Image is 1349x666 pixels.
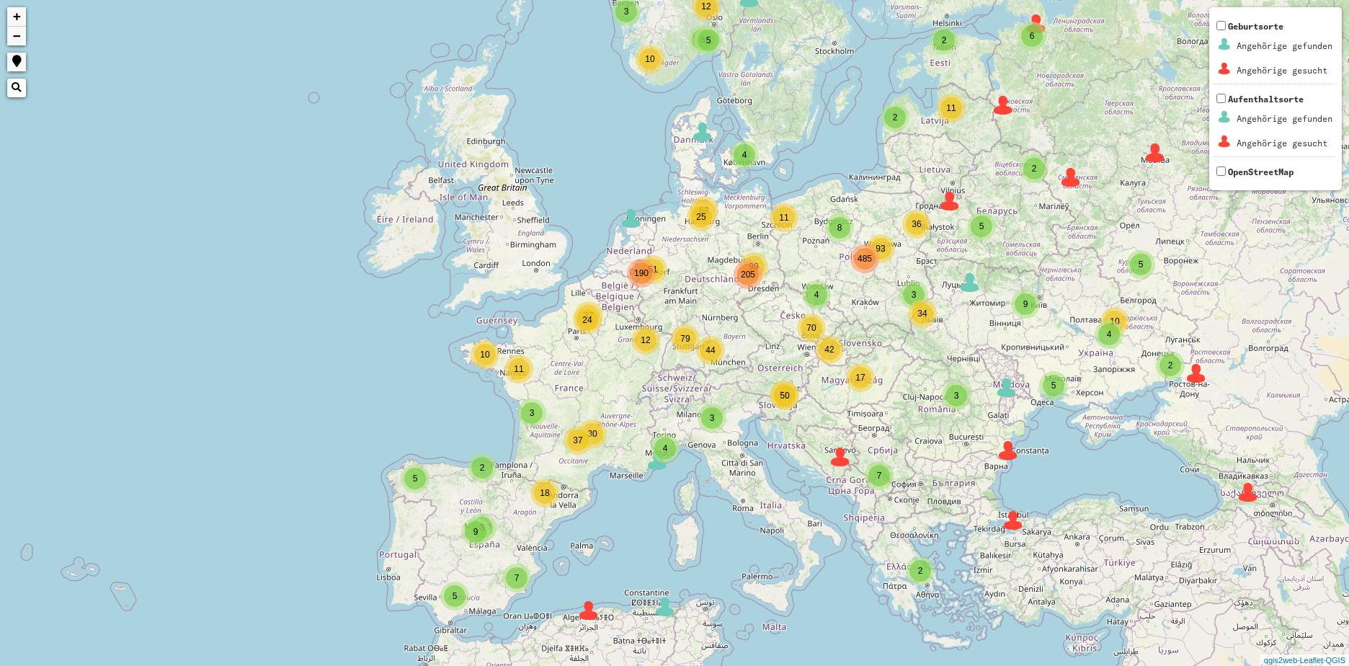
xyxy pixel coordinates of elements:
[742,150,747,160] span: 4
[741,270,755,280] span: 205
[648,265,657,275] span: 51
[1216,60,1234,78] img: Geburtsorte_2_Angeh%C3%B6rigegesucht1.png
[514,364,523,374] span: 11
[858,254,872,264] span: 485
[876,244,885,254] span: 93
[824,345,834,355] span: 42
[710,413,715,423] span: 3
[453,591,458,601] span: 5
[701,1,711,12] span: 12
[706,35,711,45] span: 5
[663,443,668,453] span: 4
[1236,35,1333,58] td: Angehörige gefunden
[7,7,26,27] a: Zoom in
[893,112,898,123] span: 2
[705,345,715,355] span: 44
[1214,94,1335,156] span: Aufenthaltsorte
[480,350,489,360] span: 10
[946,103,956,113] span: 11
[680,334,690,344] span: 79
[540,488,549,498] span: 18
[7,53,26,71] a: Show me where I am
[1236,59,1333,82] td: Angehörige gesucht
[1216,94,1226,103] input: AufenthaltsorteAngehörige gefundenAngehörige gesucht
[1214,21,1335,84] span: Geburtsorte
[7,27,26,45] a: Zoom out
[1051,381,1056,391] span: 5
[1325,656,1345,665] a: QGIS
[979,221,984,231] span: 5
[917,308,927,319] span: 34
[779,213,788,223] span: 11
[1216,166,1226,176] input: OpenStreetMap
[806,323,816,333] span: 70
[918,566,923,576] span: 2
[573,435,582,445] span: 37
[696,212,705,222] span: 25
[515,573,520,583] span: 7
[942,35,947,45] span: 2
[473,527,478,537] span: 9
[1030,31,1035,41] span: 6
[530,408,535,418] span: 3
[1023,299,1028,309] span: 9
[1264,656,1297,665] a: qgis2web
[837,223,842,233] span: 8
[624,6,629,17] span: 3
[1299,656,1323,665] a: Leaflet
[954,391,959,401] span: 3
[1228,166,1294,177] span: OpenStreetMap
[641,335,650,345] span: 12
[912,219,921,229] span: 36
[1236,107,1333,130] td: Angehörige gefunden
[1216,133,1234,151] img: Aufenthaltsorte_1_Angeh%C3%B6rigegesucht1.png
[1216,108,1234,126] img: Aufenthaltsorte_1_Angeh%C3%B6rigegefunden0.png
[912,290,917,300] span: 3
[480,463,485,473] span: 2
[1216,35,1234,53] img: Geburtsorte_2_Angeh%C3%B6rigegefunden0.png
[855,373,865,383] span: 17
[749,262,758,272] span: 99
[634,268,649,278] span: 190
[814,290,819,300] span: 4
[1032,164,1037,174] span: 2
[877,471,882,481] span: 7
[582,315,592,325] span: 24
[1110,316,1119,327] span: 10
[587,429,597,439] span: 30
[413,474,418,484] span: 5
[645,54,654,64] span: 10
[1236,132,1333,155] td: Angehörige gesucht
[1139,259,1144,270] span: 5
[1168,360,1173,370] span: 2
[1216,21,1226,30] input: GeburtsorteAngehörige gefundenAngehörige gesucht
[780,391,789,401] span: 50
[1107,329,1112,339] span: 4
